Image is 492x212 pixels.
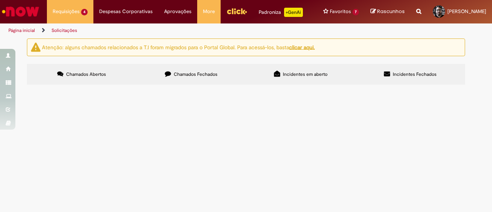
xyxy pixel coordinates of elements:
p: +GenAi [284,8,303,17]
span: Favoritos [330,8,351,15]
a: Solicitações [52,27,77,33]
span: Despesas Corporativas [99,8,153,15]
span: Requisições [53,8,80,15]
img: click_logo_yellow_360x200.png [226,5,247,17]
span: More [203,8,215,15]
a: Rascunhos [371,8,405,15]
a: clicar aqui. [289,43,315,50]
span: 7 [352,9,359,15]
span: 4 [81,9,88,15]
img: ServiceNow [1,4,40,19]
div: Padroniza [259,8,303,17]
ng-bind-html: Atenção: alguns chamados relacionados a T.I foram migrados para o Portal Global. Para acessá-los,... [42,43,315,50]
span: Incidentes em aberto [283,71,327,77]
a: Página inicial [8,27,35,33]
span: Chamados Abertos [66,71,106,77]
span: [PERSON_NAME] [447,8,486,15]
span: Rascunhos [377,8,405,15]
ul: Trilhas de página [6,23,322,38]
span: Chamados Fechados [174,71,218,77]
span: Aprovações [164,8,191,15]
span: Incidentes Fechados [393,71,437,77]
